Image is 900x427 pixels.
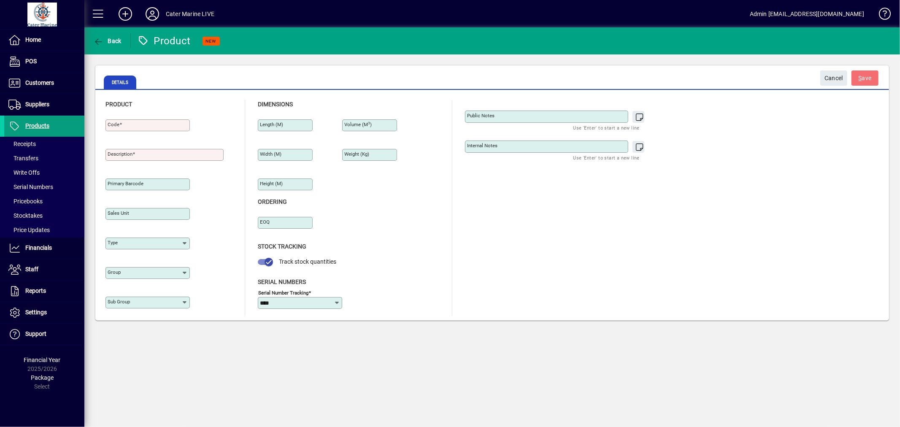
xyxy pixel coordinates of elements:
mat-label: Length (m) [260,122,283,127]
a: Knowledge Base [873,2,889,29]
a: Support [4,324,84,345]
span: Serial Numbers [8,184,53,190]
span: Cancel [824,71,843,85]
mat-label: Serial Number tracking [258,289,308,295]
span: Products [25,122,49,129]
mat-label: Public Notes [467,113,495,119]
div: Product [137,34,191,48]
span: Transfers [8,155,38,162]
mat-label: EOQ [260,219,270,225]
a: Customers [4,73,84,94]
mat-label: Sub group [108,299,130,305]
span: Support [25,330,46,337]
div: Cater Marine LIVE [166,7,214,21]
span: Staff [25,266,38,273]
span: Customers [25,79,54,86]
a: Reports [4,281,84,302]
a: Price Updates [4,223,84,237]
span: Track stock quantities [279,258,336,265]
mat-label: Code [108,122,119,127]
a: Stocktakes [4,208,84,223]
span: Suppliers [25,101,49,108]
a: Serial Numbers [4,180,84,194]
button: Cancel [820,70,847,86]
span: Package [31,374,54,381]
button: Add [112,6,139,22]
span: Product [105,101,132,108]
span: Dimensions [258,101,293,108]
span: Pricebooks [8,198,43,205]
span: ave [859,71,872,85]
span: Receipts [8,141,36,147]
mat-label: Description [108,151,132,157]
sup: 3 [368,121,370,125]
a: Receipts [4,137,84,151]
a: Home [4,30,84,51]
span: Financial Year [24,357,61,363]
span: Price Updates [8,227,50,233]
button: Profile [139,6,166,22]
div: Admin [EMAIL_ADDRESS][DOMAIN_NAME] [750,7,864,21]
mat-hint: Use 'Enter' to start a new line [573,123,640,132]
span: POS [25,58,37,65]
span: Financials [25,244,52,251]
button: Save [851,70,878,86]
mat-label: Sales unit [108,210,129,216]
span: Stock Tracking [258,243,306,250]
a: Staff [4,259,84,280]
span: S [859,75,862,81]
span: Back [93,38,122,44]
a: Suppliers [4,94,84,115]
span: Home [25,36,41,43]
mat-label: Width (m) [260,151,281,157]
a: Write Offs [4,165,84,180]
mat-label: Primary barcode [108,181,143,186]
mat-label: Group [108,269,121,275]
mat-hint: Use 'Enter' to start a new line [573,153,640,162]
span: Ordering [258,198,287,205]
span: NEW [206,38,216,44]
a: POS [4,51,84,72]
mat-label: Type [108,240,118,246]
span: Stocktakes [8,212,43,219]
span: Details [104,76,136,89]
mat-label: Volume (m ) [344,122,372,127]
span: Write Offs [8,169,40,176]
a: Financials [4,238,84,259]
span: Reports [25,287,46,294]
mat-label: Weight (Kg) [344,151,369,157]
a: Settings [4,302,84,323]
span: Settings [25,309,47,316]
mat-label: Height (m) [260,181,283,186]
button: Back [91,33,124,49]
mat-label: Internal Notes [467,143,497,149]
a: Transfers [4,151,84,165]
a: Pricebooks [4,194,84,208]
app-page-header-button: Back [84,33,131,49]
span: Serial Numbers [258,278,306,285]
